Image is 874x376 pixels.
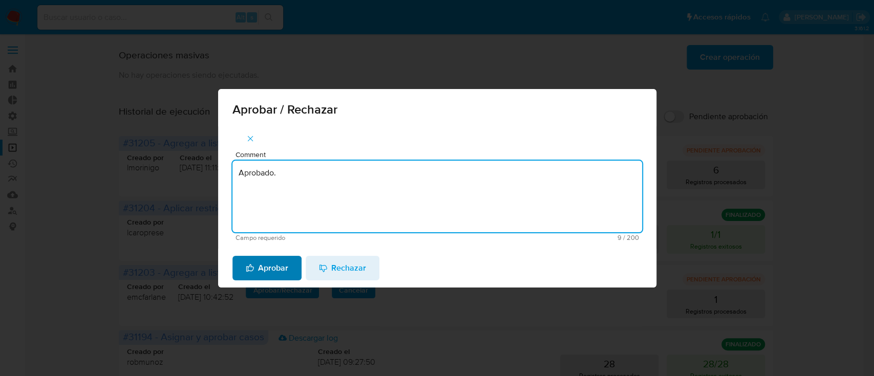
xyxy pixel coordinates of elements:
textarea: Aprobado. [232,161,642,232]
span: Máximo 200 caracteres [437,234,639,241]
span: Campo requerido [236,234,437,241]
span: Aprobar / Rechazar [232,103,642,116]
span: Comment [236,151,645,159]
button: Aprobar [232,256,302,280]
span: Rechazar [319,257,366,279]
button: Rechazar [306,256,379,280]
span: Aprobar [246,257,288,279]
